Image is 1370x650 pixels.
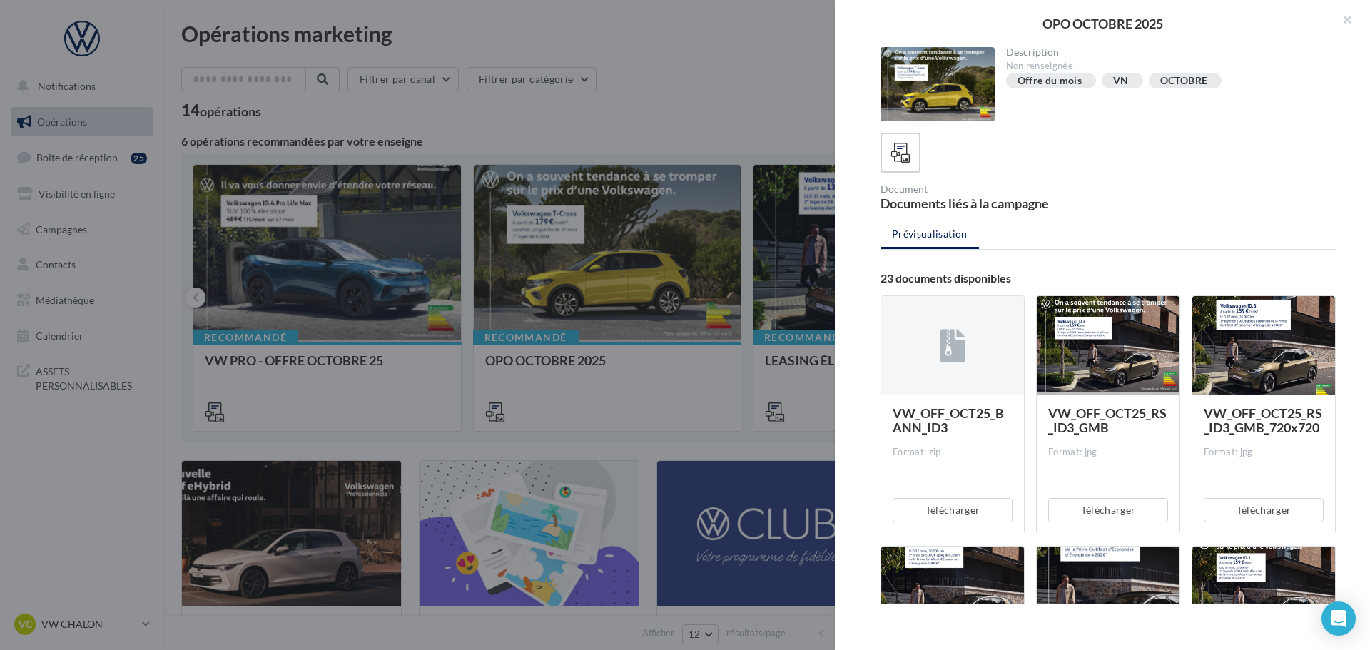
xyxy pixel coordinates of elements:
[1204,498,1324,522] button: Télécharger
[1113,76,1129,86] div: VN
[1006,60,1325,73] div: Non renseignée
[893,498,1013,522] button: Télécharger
[1048,498,1168,522] button: Télécharger
[1018,76,1082,86] div: Offre du mois
[881,184,1102,194] div: Document
[1048,446,1168,459] div: Format: jpg
[881,273,1336,284] div: 23 documents disponibles
[1006,47,1325,57] div: Description
[1048,405,1167,435] span: VW_OFF_OCT25_RS_ID3_GMB
[858,17,1347,30] div: OPO OCTOBRE 2025
[881,197,1102,210] div: Documents liés à la campagne
[1204,405,1322,435] span: VW_OFF_OCT25_RS_ID3_GMB_720x720
[1204,446,1324,459] div: Format: jpg
[893,405,1004,435] span: VW_OFF_OCT25_BANN_ID3
[1321,601,1356,636] div: Open Intercom Messenger
[893,446,1013,459] div: Format: zip
[1160,76,1207,86] div: OCTOBRE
